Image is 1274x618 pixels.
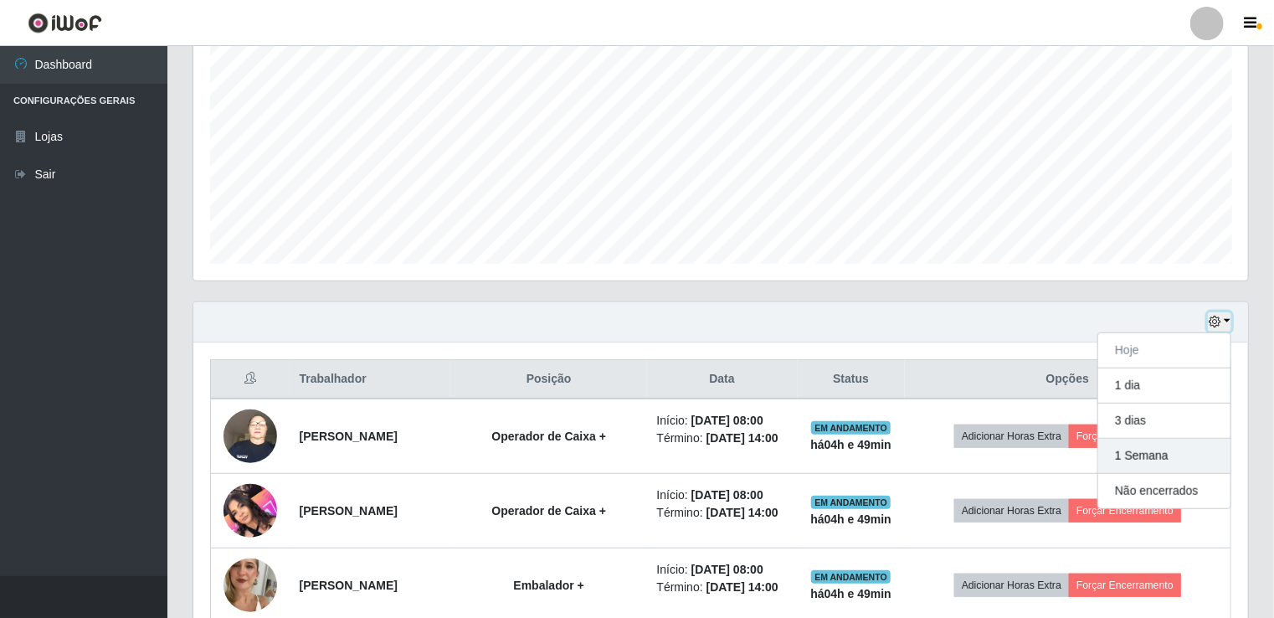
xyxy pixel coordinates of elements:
[706,431,778,445] time: [DATE] 14:00
[1069,574,1181,597] button: Forçar Encerramento
[647,360,798,399] th: Data
[954,499,1069,523] button: Adicionar Horas Extra
[811,570,891,584] span: EM ANDAMENTO
[954,425,1069,448] button: Adicionar Horas Extra
[491,504,606,518] strong: Operador de Caixa +
[810,438,891,451] strong: há 04 h e 49 min
[657,561,788,579] li: Início:
[514,579,584,592] strong: Embalador +
[657,504,788,522] li: Término:
[810,512,891,526] strong: há 04 h e 49 min
[300,430,398,443] strong: [PERSON_NAME]
[657,579,788,596] li: Término:
[657,487,788,504] li: Início:
[1098,333,1230,368] button: Hoje
[1069,499,1181,523] button: Forçar Encerramento
[691,563,763,576] time: [DATE] 08:00
[691,488,763,502] time: [DATE] 08:00
[905,360,1231,399] th: Opções
[28,13,102,33] img: CoreUI Logo
[954,574,1069,597] button: Adicionar Horas Extra
[810,587,891,600] strong: há 04 h e 49 min
[223,475,277,546] img: 1746818930203.jpeg
[223,400,277,471] img: 1723623614898.jpeg
[657,412,788,430] li: Início:
[798,360,905,399] th: Status
[491,430,606,443] strong: Operador de Caixa +
[706,506,778,519] time: [DATE] 14:00
[300,504,398,518] strong: [PERSON_NAME]
[657,430,788,447] li: Término:
[1069,425,1181,448] button: Forçar Encerramento
[691,414,763,427] time: [DATE] 08:00
[300,579,398,592] strong: [PERSON_NAME]
[706,580,778,594] time: [DATE] 14:00
[811,496,891,509] span: EM ANDAMENTO
[811,421,891,435] span: EM ANDAMENTO
[1098,439,1230,474] button: 1 Semana
[1098,404,1230,439] button: 3 dias
[290,360,451,399] th: Trabalhador
[451,360,647,399] th: Posição
[1098,474,1230,508] button: Não encerrados
[1098,368,1230,404] button: 1 dia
